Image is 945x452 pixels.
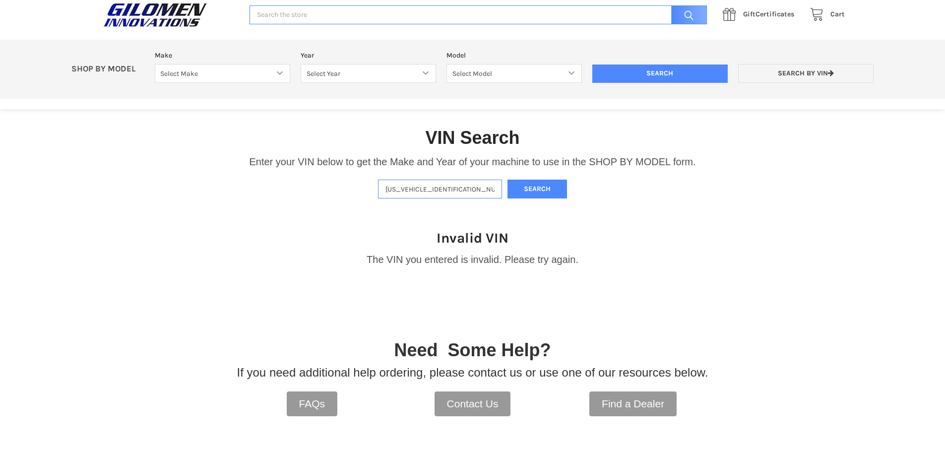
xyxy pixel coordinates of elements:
[250,5,707,25] input: Search the store
[301,50,436,61] label: Year
[101,2,239,27] a: GILOMEN INNOVATIONS
[437,229,508,247] h1: Invalid VIN
[589,391,677,416] a: Find a Dealer
[155,50,290,61] label: Make
[101,2,210,27] img: GILOMEN INNOVATIONS
[367,252,578,267] p: The VIN you entered is invalid. Please try again.
[717,8,805,21] a: GiftCertificates
[237,364,708,382] p: If you need additional help ordering, please contact us or use one of our resources below.
[378,180,502,199] input: Enter VIN of your machine
[394,337,551,364] p: Need Some Help?
[592,65,728,83] input: Search
[805,8,845,21] a: Cart
[435,391,511,416] a: Contact Us
[830,10,845,18] span: Cart
[507,180,567,199] button: Search
[666,5,707,25] input: Search
[249,154,695,169] p: Enter your VIN below to get the Make and Year of your machine to use in the SHOP BY MODEL form.
[738,64,874,83] a: Search by VIN
[743,10,794,18] span: Certificates
[446,50,582,61] label: Model
[425,127,519,149] h1: VIN Search
[287,391,338,416] a: FAQs
[66,64,150,74] p: SHOP BY MODEL
[743,10,756,18] span: Gift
